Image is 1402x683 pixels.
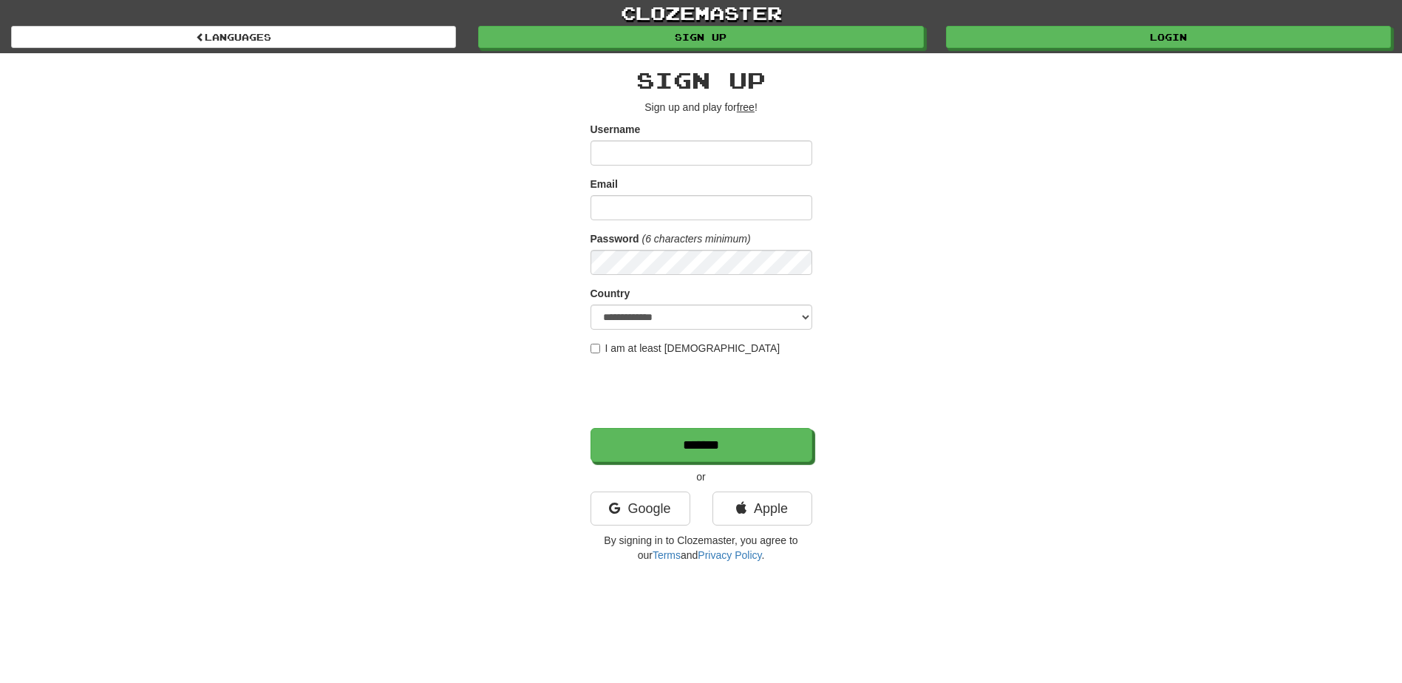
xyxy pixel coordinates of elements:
[591,492,690,526] a: Google
[591,286,630,301] label: Country
[698,549,761,561] a: Privacy Policy
[591,100,812,115] p: Sign up and play for !
[591,231,639,246] label: Password
[11,26,456,48] a: Languages
[591,533,812,563] p: By signing in to Clozemaster, you agree to our and .
[478,26,923,48] a: Sign up
[642,233,751,245] em: (6 characters minimum)
[653,549,681,561] a: Terms
[591,68,812,92] h2: Sign up
[591,177,618,191] label: Email
[591,122,641,137] label: Username
[712,492,812,526] a: Apple
[591,363,815,421] iframe: reCAPTCHA
[591,344,600,353] input: I am at least [DEMOGRAPHIC_DATA]
[946,26,1391,48] a: Login
[737,101,755,113] u: free
[591,341,780,356] label: I am at least [DEMOGRAPHIC_DATA]
[591,469,812,484] p: or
